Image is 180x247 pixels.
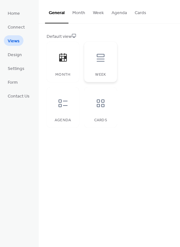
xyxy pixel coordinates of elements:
[4,8,24,18] a: Home
[4,21,29,32] a: Connect
[8,10,20,17] span: Home
[8,52,22,58] span: Design
[8,65,24,72] span: Settings
[8,79,18,86] span: Form
[53,118,73,123] div: Agenda
[91,72,110,77] div: Week
[4,49,26,60] a: Design
[4,90,33,101] a: Contact Us
[4,77,22,87] a: Form
[4,35,23,46] a: Views
[8,24,25,31] span: Connect
[4,63,28,73] a: Settings
[47,33,171,40] div: Default view
[53,72,73,77] div: Month
[8,38,20,45] span: Views
[91,118,110,123] div: Cards
[8,93,30,100] span: Contact Us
